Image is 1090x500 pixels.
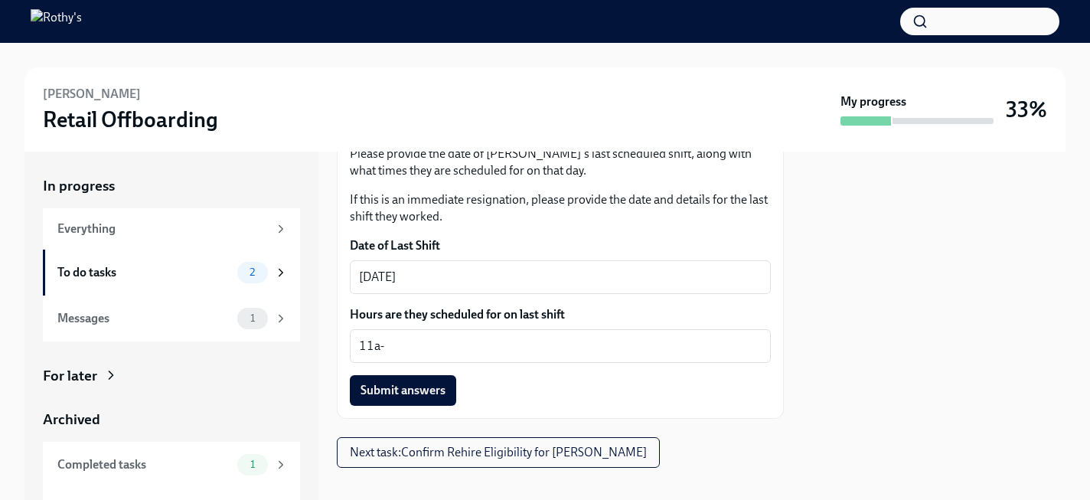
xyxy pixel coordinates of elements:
img: Rothy's [31,9,82,34]
div: Messages [57,310,231,327]
textarea: 11a- [359,337,762,355]
a: In progress [43,176,300,196]
a: Everything [43,208,300,250]
span: 1 [241,312,264,324]
label: Hours are they scheduled for on last shift [350,306,771,323]
a: Archived [43,410,300,430]
a: For later [43,366,300,386]
div: Completed tasks [57,456,231,473]
label: Date of Last Shift [350,237,771,254]
a: Messages1 [43,296,300,342]
strong: My progress [840,93,906,110]
p: If this is an immediate resignation, please provide the date and details for the last shift they ... [350,191,771,225]
span: 1 [241,459,264,470]
textarea: [DATE] [359,268,762,286]
h3: 33% [1006,96,1047,123]
a: Completed tasks1 [43,442,300,488]
span: Next task : Confirm Rehire Eligibility for [PERSON_NAME] [350,445,647,460]
h3: Retail Offboarding [43,106,218,133]
div: To do tasks [57,264,231,281]
div: Everything [57,221,268,237]
button: Next task:Confirm Rehire Eligibility for [PERSON_NAME] [337,437,660,468]
a: To do tasks2 [43,250,300,296]
span: 2 [240,266,264,278]
h6: [PERSON_NAME] [43,86,141,103]
span: Submit answers [361,383,445,398]
button: Submit answers [350,375,456,406]
p: Please provide the date of [PERSON_NAME]'s last scheduled shift, along with what times they are s... [350,145,771,179]
div: For later [43,366,97,386]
